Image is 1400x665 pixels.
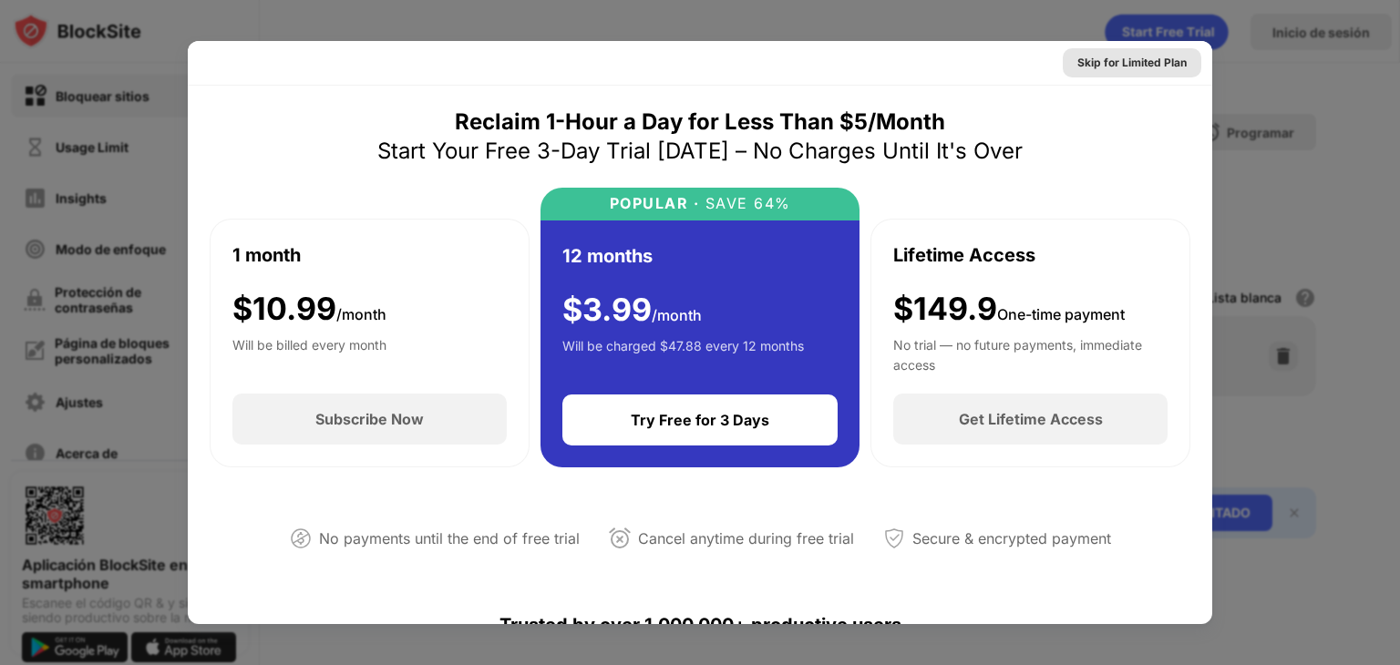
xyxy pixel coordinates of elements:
div: Lifetime Access [893,241,1035,269]
img: cancel-anytime [609,527,631,549]
div: Will be charged $47.88 every 12 months [562,336,804,373]
img: secured-payment [883,527,905,549]
div: Get Lifetime Access [959,410,1103,428]
div: $ 10.99 [232,291,386,328]
div: No payments until the end of free trial [319,526,580,552]
div: Subscribe Now [315,410,424,428]
div: Secure & encrypted payment [912,526,1111,552]
div: Skip for Limited Plan [1077,54,1187,72]
div: POPULAR · [610,195,700,212]
div: 12 months [562,242,653,270]
div: Cancel anytime during free trial [638,526,854,552]
span: One-time payment [997,305,1125,323]
div: $149.9 [893,291,1125,328]
div: Will be billed every month [232,335,386,372]
img: not-paying [290,527,312,549]
div: 1 month [232,241,301,269]
span: /month [652,306,702,324]
span: /month [336,305,386,323]
div: Start Your Free 3-Day Trial [DATE] – No Charges Until It's Over [377,137,1023,166]
div: $ 3.99 [562,292,702,329]
div: Try Free for 3 Days [631,411,769,429]
div: Reclaim 1-Hour a Day for Less Than $5/Month [455,107,945,137]
div: No trial — no future payments, immediate access [893,335,1168,372]
div: SAVE 64% [699,195,791,212]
